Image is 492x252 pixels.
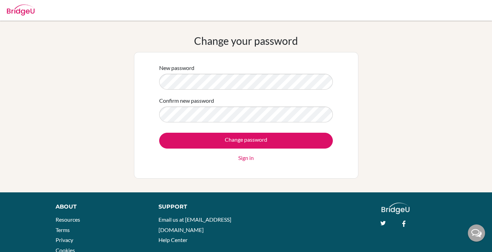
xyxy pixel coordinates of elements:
[56,226,70,233] a: Terms
[159,64,194,72] label: New password
[238,154,254,162] a: Sign in
[56,236,73,243] a: Privacy
[158,236,187,243] a: Help Center
[159,97,214,105] label: Confirm new password
[194,34,298,47] h1: Change your password
[7,4,35,16] img: Bridge-U
[158,203,239,211] div: Support
[56,203,143,211] div: About
[56,216,80,223] a: Resources
[159,133,333,149] input: Change password
[382,203,409,214] img: logo_white@2x-f4f0deed5e89b7ecb1c2cc34c3e3d731f90f0f143d5ea2071677605dd97b5244.png
[158,216,231,233] a: Email us at [EMAIL_ADDRESS][DOMAIN_NAME]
